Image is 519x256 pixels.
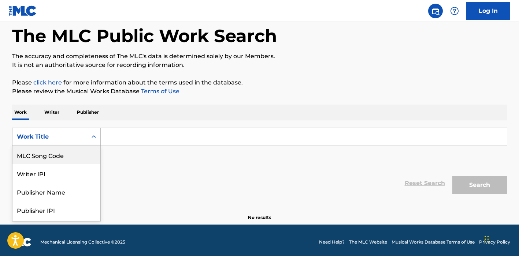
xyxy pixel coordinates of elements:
[12,164,100,182] div: Writer IPI
[248,206,271,221] p: No results
[319,239,345,245] a: Need Help?
[40,239,125,245] span: Mechanical Licensing Collective © 2025
[33,79,62,86] a: click here
[12,182,100,201] div: Publisher Name
[9,5,37,16] img: MLC Logo
[42,105,62,120] p: Writer
[485,228,489,250] div: Arrastrar
[349,239,387,245] a: The MLC Website
[12,25,277,47] h1: The MLC Public Work Search
[12,52,507,61] p: The accuracy and completeness of The MLC's data is determined solely by our Members.
[392,239,475,245] a: Musical Works Database Terms of Use
[12,87,507,96] p: Please review the Musical Works Database
[482,221,519,256] div: Widget de chat
[12,219,100,237] div: MLC Publisher Number
[12,201,100,219] div: Publisher IPI
[12,61,507,69] p: It is not an authoritative source for recording information.
[466,2,510,20] a: Log In
[17,132,83,141] div: Work Title
[75,105,101,120] p: Publisher
[482,221,519,256] iframe: Chat Widget
[12,146,100,164] div: MLC Song Code
[479,239,510,245] a: Privacy Policy
[450,7,459,15] img: help
[12,128,507,198] form: Search Form
[12,78,507,87] p: Please for more information about the terms used in the database.
[431,7,440,15] img: search
[447,4,462,18] div: Help
[140,88,179,95] a: Terms of Use
[12,105,29,120] p: Work
[428,4,443,18] a: Public Search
